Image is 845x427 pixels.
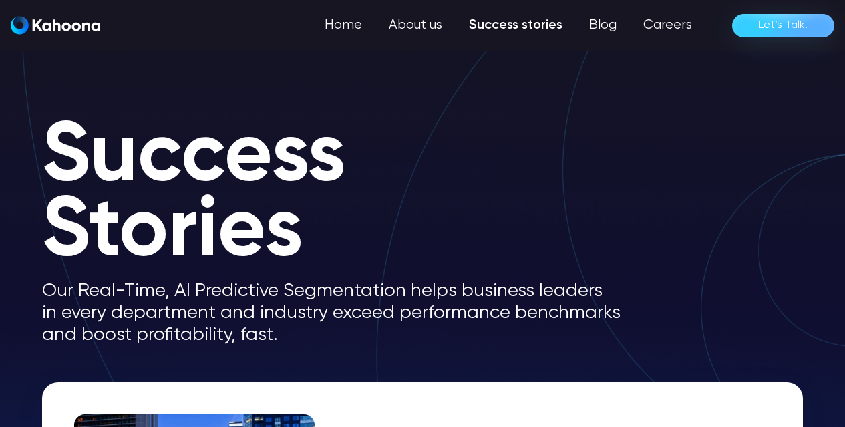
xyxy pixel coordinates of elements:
a: home [11,16,100,35]
a: About us [375,12,456,39]
img: Kahoona logo white [11,16,100,35]
a: Careers [630,12,705,39]
a: Let’s Talk! [732,14,834,37]
a: Home [311,12,375,39]
a: Success stories [456,12,576,39]
p: Our Real-Time, AI Predictive Segmentation helps business leaders in every department and industry... [42,280,643,346]
a: Blog [576,12,630,39]
div: Let’s Talk! [759,15,808,36]
h1: Success Stories [42,120,643,269]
